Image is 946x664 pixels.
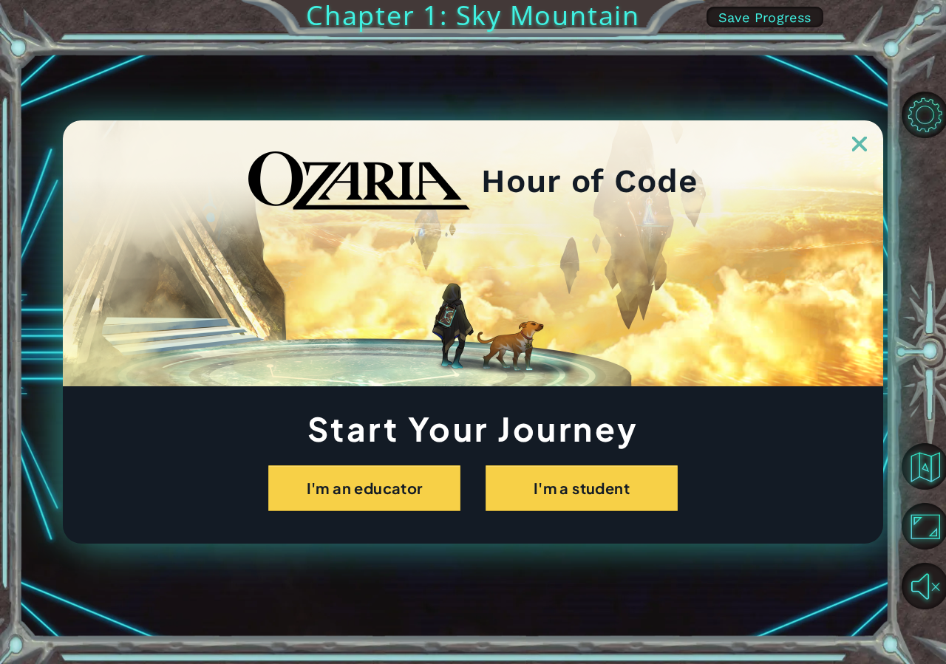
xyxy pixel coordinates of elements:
[268,465,460,511] button: I'm an educator
[248,151,470,211] img: blackOzariaWordmark.png
[63,414,883,443] h1: Start Your Journey
[481,167,698,195] h2: Hour of Code
[486,465,678,511] button: I'm a student
[852,137,867,151] img: ExitButton_Dusk.png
